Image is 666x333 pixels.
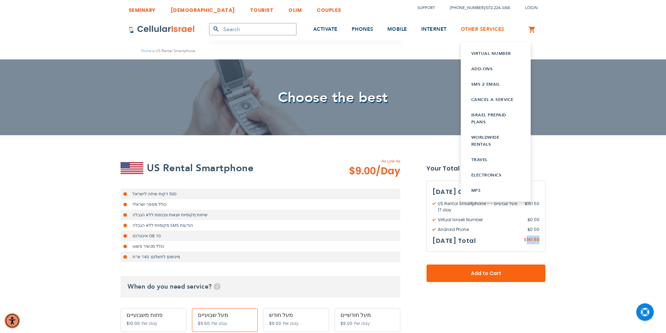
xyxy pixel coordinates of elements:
[5,313,20,328] div: Accessibility Menu
[127,312,180,318] div: פחות משבועיים
[352,26,373,32] span: PHONES
[171,2,235,15] a: [DEMOGRAPHIC_DATA]
[432,201,525,213] span: US Rental Smartphone - מעל שבועיים - 17 day
[421,16,447,43] a: INTERNET
[527,237,539,242] span: 161.50
[486,5,510,10] a: 072-224-3300
[214,283,221,290] span: Help
[127,320,140,326] span: $10.00
[427,265,545,282] button: Add to Cart
[121,252,400,262] li: מינימום לתשלום: 140 ש"ח
[121,220,400,231] li: הודעות SMS מקומיות ללא הגבלה
[121,210,400,220] li: שיחות מקומיות יוצאות ונכנסות ללא הגבלה
[528,226,539,233] span: 0.00
[121,231,400,241] li: 10 GB אינטרנט
[471,50,520,57] a: Virtual Number
[121,189,400,199] li: 500 דקות שיחה לישראל
[376,164,400,178] span: /Day
[313,16,338,43] a: ACTIVATE
[269,320,281,326] span: $9.00
[341,320,352,326] span: $9.00
[471,111,520,125] a: Israel prepaid plans
[349,164,400,178] span: $9.00
[288,2,302,15] a: OLIM
[461,26,504,32] span: OTHER SERVICES
[421,26,447,32] span: INTERNET
[352,16,373,43] a: PHONES
[427,163,545,174] strong: Your Total
[198,312,252,318] div: מעל שבועיים
[283,320,299,327] span: Per day
[142,320,157,327] span: Per day
[471,81,520,88] a: SMS 2 Email
[313,26,338,32] span: ACTIVATE
[471,172,520,179] a: Electronics
[443,3,510,13] li: /
[151,48,195,54] li: US Rental Smartphone
[471,134,520,148] a: WORLDWIDE rentals
[525,201,539,213] span: 161.50
[432,226,528,233] span: Android Phone
[341,312,394,318] div: מעל חודשיים
[528,217,539,223] span: 0.00
[209,23,296,35] input: Search
[471,65,520,72] a: Add-ons
[450,270,522,277] span: Add to Cart
[387,16,407,43] a: MOBILE
[141,48,151,53] a: Home
[387,26,407,32] span: MOBILE
[147,161,253,175] h2: US Rental Smartphone
[198,320,210,326] span: $9.50
[450,5,485,10] a: [PHONE_NUMBER]
[121,162,143,174] img: US Rental Smartphone
[525,5,538,10] span: Login
[121,276,400,298] h3: When do you need service?
[250,2,274,15] a: TOURIST
[471,156,520,163] a: Travel
[212,320,227,327] span: Per day
[330,158,400,164] span: As Low As
[471,96,520,103] a: Cancel a service
[528,226,530,233] span: $
[525,201,527,207] span: $
[121,241,400,252] li: כולל מכשיר פשוט
[121,199,400,210] li: כולל מספר ישראלי
[354,320,370,327] span: Per day
[528,217,530,223] span: $
[471,187,520,194] a: Mp3
[129,25,195,34] img: Cellular Israel Logo
[317,2,341,15] a: COUPLES
[432,236,476,246] h3: [DATE] Total
[269,312,323,318] div: מעל חודש
[461,16,504,43] a: OTHER SERVICES
[432,187,539,197] h3: [DATE] Charges
[278,88,388,107] span: Choose the best
[129,2,156,15] a: SEMINARY
[524,237,527,243] span: $
[417,5,435,10] a: Support
[432,217,528,223] span: Virtual Israeli Number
